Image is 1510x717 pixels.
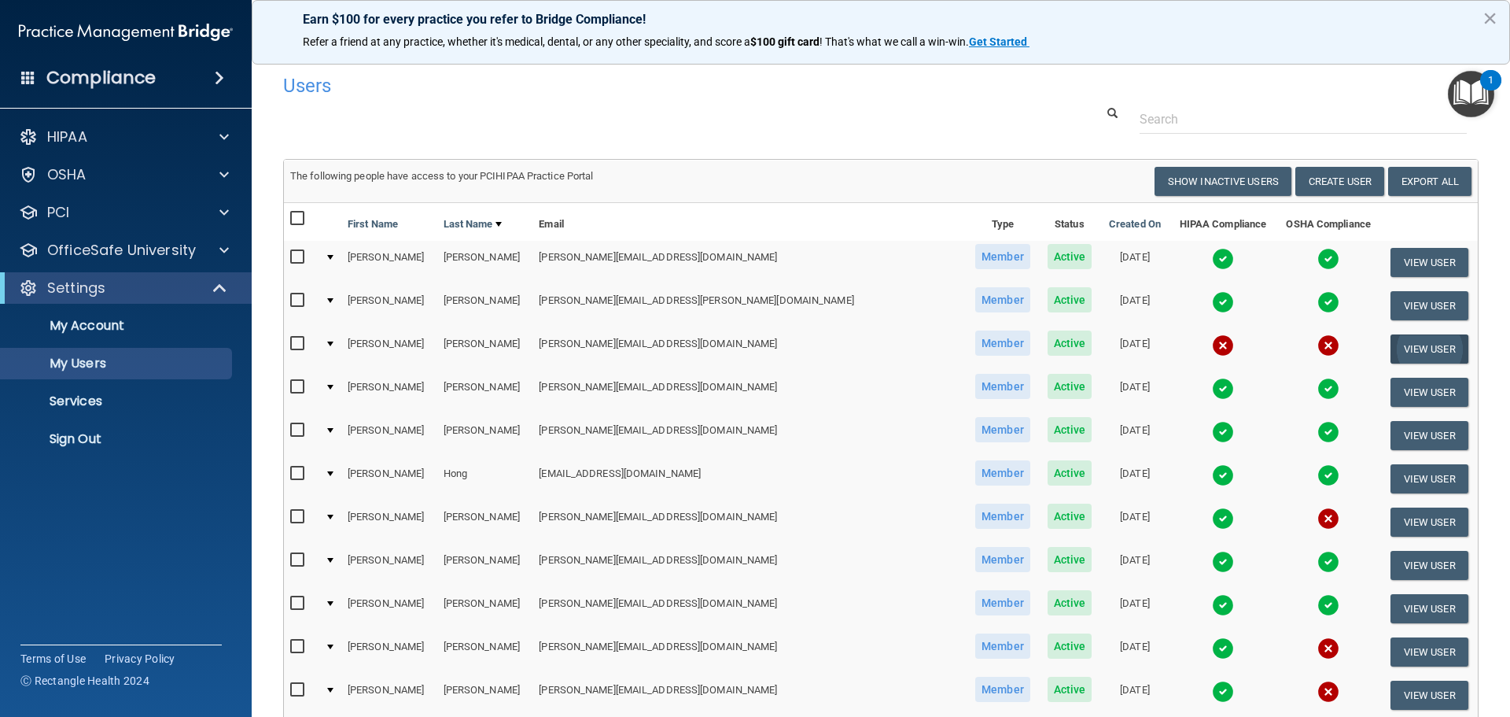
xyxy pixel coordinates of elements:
[1212,594,1234,616] img: tick.e7d51cea.svg
[1212,638,1234,660] img: tick.e7d51cea.svg
[19,279,228,298] a: Settings
[1100,501,1169,544] td: [DATE]
[341,630,437,674] td: [PERSON_NAME]
[437,284,533,327] td: [PERSON_NAME]
[975,547,1030,572] span: Member
[1048,677,1092,702] span: Active
[341,414,437,457] td: [PERSON_NAME]
[532,630,967,674] td: [PERSON_NAME][EMAIL_ADDRESS][DOMAIN_NAME]
[975,460,1030,486] span: Member
[1212,551,1234,573] img: tick.e7d51cea.svg
[1140,105,1467,134] input: Search
[1155,167,1291,196] button: Show Inactive Users
[532,457,967,501] td: [EMAIL_ADDRESS][DOMAIN_NAME]
[1100,630,1169,674] td: [DATE]
[341,501,437,544] td: [PERSON_NAME]
[1100,587,1169,630] td: [DATE]
[1317,464,1339,486] img: tick.e7d51cea.svg
[348,215,398,234] a: First Name
[975,287,1030,312] span: Member
[532,414,967,457] td: [PERSON_NAME][EMAIL_ADDRESS][DOMAIN_NAME]
[1317,551,1339,573] img: tick.e7d51cea.svg
[1100,327,1169,371] td: [DATE]
[437,674,533,717] td: [PERSON_NAME]
[341,241,437,284] td: [PERSON_NAME]
[532,674,967,717] td: [PERSON_NAME][EMAIL_ADDRESS][DOMAIN_NAME]
[1390,551,1468,580] button: View User
[969,35,1029,48] a: Get Started
[1276,203,1381,241] th: OSHA Compliance
[975,244,1030,269] span: Member
[1390,248,1468,277] button: View User
[1048,460,1092,486] span: Active
[303,35,750,48] span: Refer a friend at any practice, whether it's medical, dental, or any other speciality, and score a
[20,651,86,667] a: Terms of Use
[10,394,225,409] p: Services
[1317,681,1339,703] img: cross.ca9f0e7f.svg
[975,331,1030,356] span: Member
[1048,590,1092,615] span: Active
[10,318,225,334] p: My Account
[532,587,967,630] td: [PERSON_NAME][EMAIL_ADDRESS][DOMAIN_NAME]
[1100,457,1169,501] td: [DATE]
[1317,421,1339,443] img: tick.e7d51cea.svg
[532,203,967,241] th: Email
[1048,374,1092,399] span: Active
[532,327,967,371] td: [PERSON_NAME][EMAIL_ADDRESS][DOMAIN_NAME]
[1295,167,1384,196] button: Create User
[19,17,233,48] img: PMB logo
[1048,331,1092,356] span: Active
[437,630,533,674] td: [PERSON_NAME]
[1390,378,1468,407] button: View User
[975,417,1030,442] span: Member
[1100,544,1169,587] td: [DATE]
[1482,6,1497,31] button: Close
[1169,203,1276,241] th: HIPAA Compliance
[1390,508,1468,537] button: View User
[532,241,967,284] td: [PERSON_NAME][EMAIL_ADDRESS][DOMAIN_NAME]
[283,76,970,96] h4: Users
[975,634,1030,659] span: Member
[1109,215,1161,234] a: Created On
[1212,248,1234,270] img: tick.e7d51cea.svg
[341,371,437,414] td: [PERSON_NAME]
[437,371,533,414] td: [PERSON_NAME]
[969,35,1027,48] strong: Get Started
[105,651,175,667] a: Privacy Policy
[975,677,1030,702] span: Member
[19,241,229,260] a: OfficeSafe University
[1212,334,1234,357] img: cross.ca9f0e7f.svg
[532,284,967,327] td: [PERSON_NAME][EMAIL_ADDRESS][PERSON_NAME][DOMAIN_NAME]
[1390,291,1468,320] button: View User
[1048,417,1092,442] span: Active
[1212,421,1234,443] img: tick.e7d51cea.svg
[1048,287,1092,312] span: Active
[750,35,819,48] strong: $100 gift card
[1048,634,1092,659] span: Active
[1390,681,1468,710] button: View User
[47,241,196,260] p: OfficeSafe University
[975,504,1030,529] span: Member
[19,128,229,146] a: HIPAA
[444,215,502,234] a: Last Name
[1100,241,1169,284] td: [DATE]
[1317,508,1339,530] img: cross.ca9f0e7f.svg
[1212,508,1234,530] img: tick.e7d51cea.svg
[1212,378,1234,400] img: tick.e7d51cea.svg
[47,165,87,184] p: OSHA
[437,587,533,630] td: [PERSON_NAME]
[341,284,437,327] td: [PERSON_NAME]
[532,544,967,587] td: [PERSON_NAME][EMAIL_ADDRESS][DOMAIN_NAME]
[532,371,967,414] td: [PERSON_NAME][EMAIL_ADDRESS][DOMAIN_NAME]
[341,587,437,630] td: [PERSON_NAME]
[1317,378,1339,400] img: tick.e7d51cea.svg
[437,414,533,457] td: [PERSON_NAME]
[1317,291,1339,313] img: tick.e7d51cea.svg
[1488,80,1493,101] div: 1
[1317,638,1339,660] img: cross.ca9f0e7f.svg
[967,203,1039,241] th: Type
[46,67,156,89] h4: Compliance
[1212,291,1234,313] img: tick.e7d51cea.svg
[1212,464,1234,486] img: tick.e7d51cea.svg
[341,674,437,717] td: [PERSON_NAME]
